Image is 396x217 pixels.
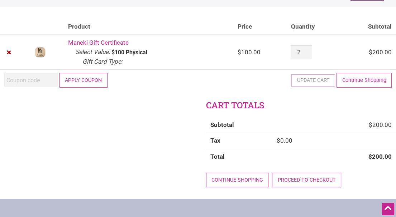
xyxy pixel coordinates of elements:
[206,173,269,187] a: Continue shopping
[272,173,341,187] a: Proceed to checkout
[206,133,273,149] th: Tax
[82,57,123,66] dt: Gift Card Type:
[4,73,58,87] input: Coupon code
[233,19,287,35] th: Price
[277,137,292,144] bdi: 0.00
[342,19,396,35] th: Subtotal
[206,117,273,133] th: Subtotal
[111,50,124,55] p: $100
[277,137,280,144] span: $
[369,49,372,56] span: $
[369,121,372,128] span: $
[286,19,342,35] th: Quantity
[291,45,311,59] input: Product quantity
[368,153,392,160] bdi: 200.00
[291,74,335,87] button: Update cart
[368,153,372,160] span: $
[34,46,46,58] img: Maneki Gift Certificate
[126,50,147,55] p: Physical
[4,48,14,57] a: Remove Maneki Gift Certificate from cart
[64,19,233,35] th: Product
[75,48,110,57] dt: Select Value:
[68,39,129,46] a: Maneki Gift Certificate
[382,203,394,215] div: Scroll Back to Top
[369,49,392,56] bdi: 200.00
[206,99,396,112] h2: Cart totals
[206,149,273,165] th: Total
[238,49,241,56] span: $
[238,49,261,56] bdi: 100.00
[59,73,108,88] button: Apply coupon
[369,121,392,128] bdi: 200.00
[337,73,392,88] a: Continue Shopping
